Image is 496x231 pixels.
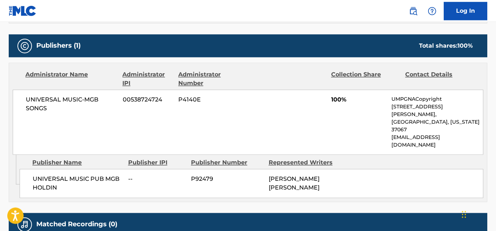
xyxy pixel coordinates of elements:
[428,7,436,15] img: help
[405,70,474,88] div: Contact Details
[331,70,400,88] div: Collection Share
[32,158,122,167] div: Publisher Name
[391,95,483,103] p: UMPGNACopyright
[460,196,496,231] iframe: Chat Widget
[20,220,29,229] img: Matched Recordings
[20,41,29,50] img: Publishers
[462,203,466,225] div: Drag
[9,5,37,16] img: MLC Logo
[409,7,418,15] img: search
[425,4,439,18] div: Help
[191,158,263,167] div: Publisher Number
[444,2,487,20] a: Log In
[419,41,473,50] div: Total shares:
[33,175,123,192] span: UNIVERSAL MUSIC PUB MGB HOLDIN
[36,41,81,50] h5: Publishers (1)
[128,158,186,167] div: Publisher IPI
[458,42,473,49] span: 100 %
[178,70,247,88] div: Administrator Number
[406,4,420,18] a: Public Search
[26,95,117,113] span: UNIVERSAL MUSIC-MGB SONGS
[391,134,483,149] p: [EMAIL_ADDRESS][DOMAIN_NAME]
[191,175,263,183] span: P92479
[269,158,341,167] div: Represented Writers
[331,95,386,104] span: 100%
[391,118,483,134] p: [GEOGRAPHIC_DATA], [US_STATE] 37067
[123,95,173,104] span: 00538724724
[36,220,117,228] h5: Matched Recordings (0)
[25,70,117,88] div: Administrator Name
[128,175,186,183] span: --
[122,70,173,88] div: Administrator IPI
[178,95,247,104] span: P4140E
[391,103,483,118] p: [STREET_ADDRESS][PERSON_NAME],
[269,175,320,191] span: [PERSON_NAME] [PERSON_NAME]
